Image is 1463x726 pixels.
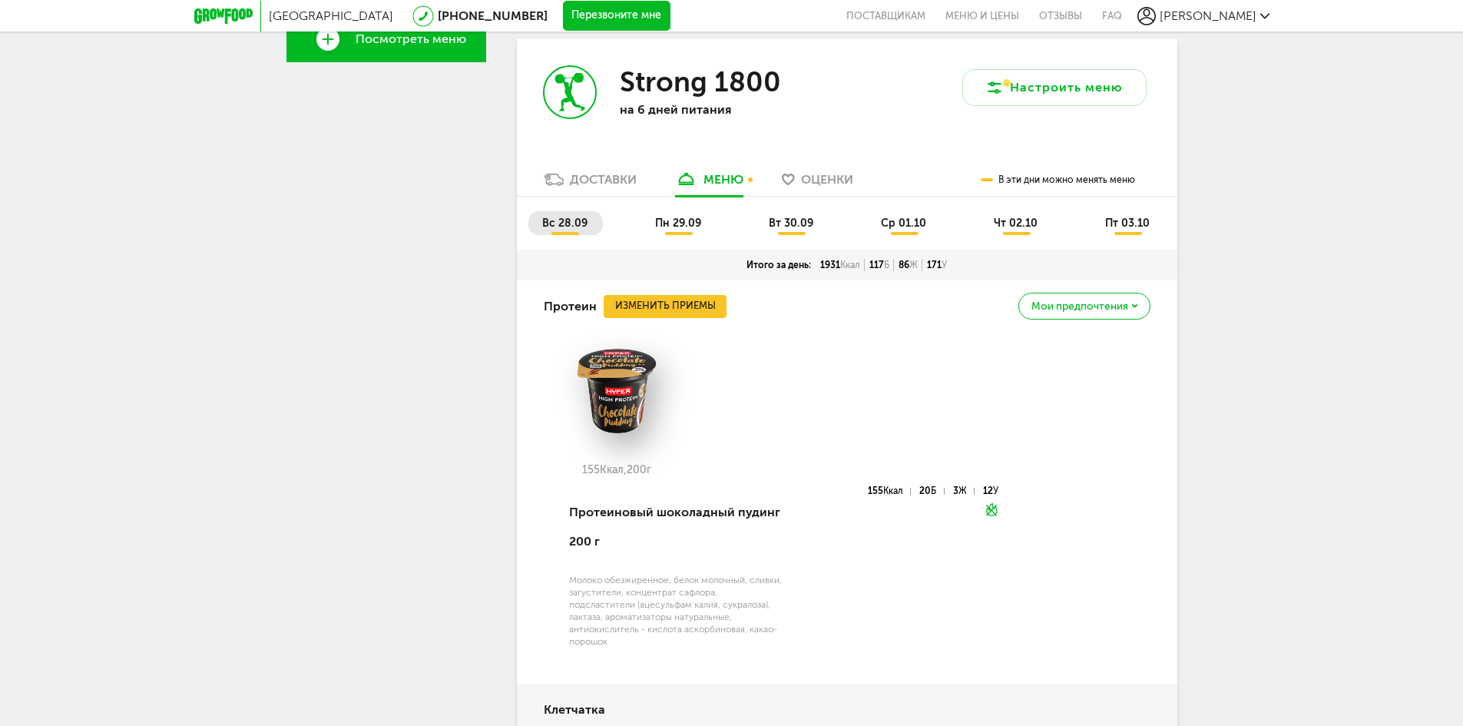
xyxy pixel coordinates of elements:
[544,337,690,445] img: big_OteDYDjYEwyPShnj.png
[1031,301,1128,312] span: Мои предпочтения
[919,488,944,495] div: 20
[883,486,903,496] span: Ккал
[569,574,782,648] div: Молоко обезжиренное, белок молочный, сливки, загустители, концентрат сафлора, подсластители (ацес...
[544,695,605,724] h4: Клетчатка
[1160,8,1256,23] span: [PERSON_NAME]
[981,164,1135,196] div: В эти дни можно менять меню
[983,488,998,495] div: 12
[544,292,597,321] h4: Протеин
[1105,217,1150,230] span: пт 03.10
[994,217,1038,230] span: чт 02.10
[647,463,651,476] span: г
[542,217,588,230] span: вс 28.09
[801,172,853,187] span: Оценки
[774,171,861,196] a: Оценки
[269,8,393,23] span: [GEOGRAPHIC_DATA]
[544,464,690,476] div: 155 200
[909,260,918,270] span: Ж
[286,16,486,62] a: Посмотреть меню
[942,260,947,270] span: У
[769,217,813,230] span: вт 30.09
[884,260,889,270] span: Б
[953,488,975,495] div: 3
[881,217,926,230] span: ср 01.10
[865,259,894,271] div: 117
[868,488,911,495] div: 155
[703,172,743,187] div: меню
[742,259,816,271] div: Итого за день:
[958,486,967,496] span: Ж
[620,102,819,117] p: на 6 дней питания
[604,295,727,318] button: Изменить приемы
[600,463,627,476] span: Ккал,
[563,1,670,31] button: Перезвоните мне
[655,217,701,230] span: пн 29.09
[962,69,1147,106] button: Настроить меню
[931,486,936,496] span: Б
[536,171,644,196] a: Доставки
[667,171,751,196] a: меню
[570,172,637,187] div: Доставки
[894,259,922,271] div: 86
[922,259,952,271] div: 171
[356,32,466,46] span: Посмотреть меню
[438,8,548,23] a: [PHONE_NUMBER]
[569,486,782,569] div: Протеиновый шоколадный пудинг 200 г
[993,486,998,496] span: У
[620,65,781,98] h3: Strong 1800
[840,260,860,270] span: Ккал
[816,259,865,271] div: 1931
